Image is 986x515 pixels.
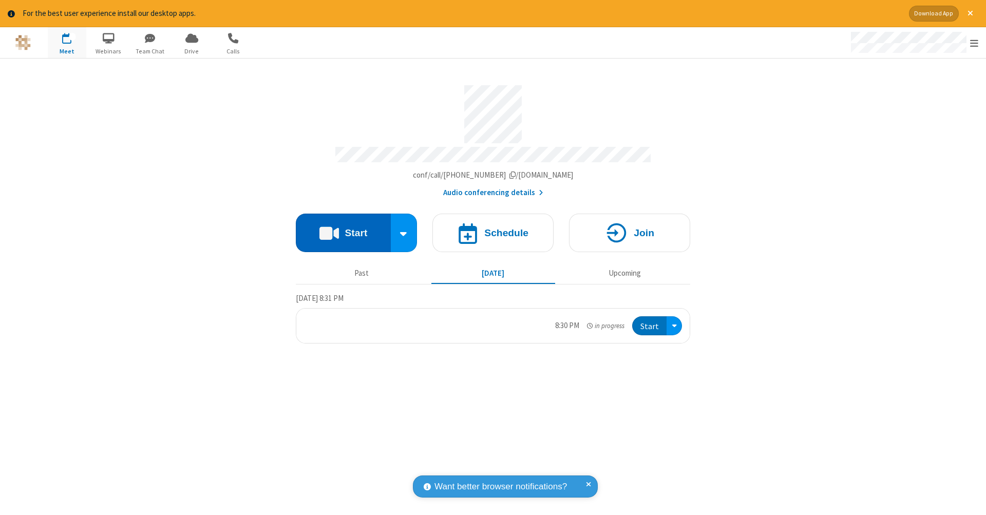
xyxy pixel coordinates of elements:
button: Logo [4,27,42,58]
button: Schedule [432,214,554,252]
span: Meet [48,47,86,56]
button: [DATE] [431,264,555,283]
button: Start [296,214,391,252]
section: Account details [296,78,690,198]
button: Past [300,264,424,283]
button: Join [569,214,690,252]
span: Want better browser notifications? [434,480,567,493]
span: Copy my meeting room link [413,170,574,180]
div: Open menu [667,316,682,335]
div: Open menu [841,27,986,58]
button: Copy my meeting room linkCopy my meeting room link [413,169,574,181]
h4: Schedule [484,228,528,238]
div: Start conference options [391,214,418,252]
span: Team Chat [131,47,169,56]
div: 1 [69,33,76,41]
h4: Start [345,228,367,238]
span: Drive [173,47,211,56]
em: in progress [587,321,624,331]
h4: Join [634,228,654,238]
section: Today's Meetings [296,292,690,344]
span: [DATE] 8:31 PM [296,293,344,303]
div: 8:30 PM [555,320,579,332]
img: QA Selenium DO NOT DELETE OR CHANGE [15,35,31,50]
span: Webinars [89,47,128,56]
span: Calls [214,47,253,56]
button: Upcoming [563,264,687,283]
button: Close alert [962,6,978,22]
button: Audio conferencing details [443,187,543,199]
button: Download App [909,6,959,22]
div: For the best user experience install our desktop apps. [23,8,901,20]
button: Start [632,316,667,335]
